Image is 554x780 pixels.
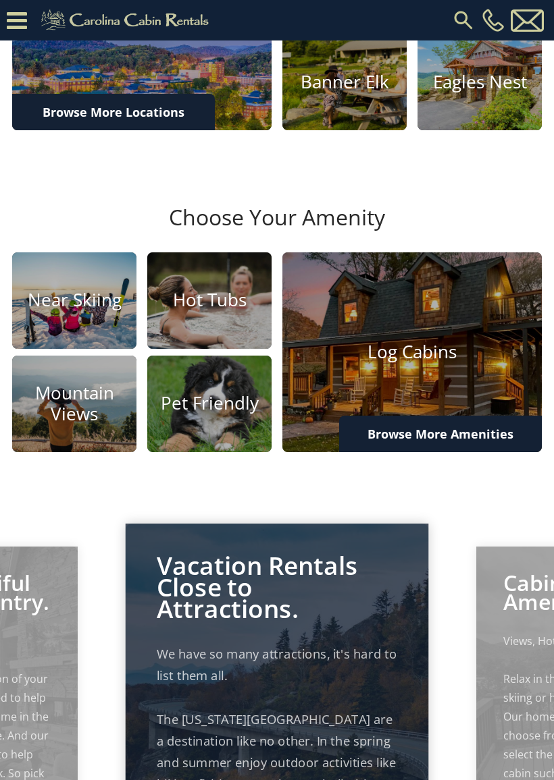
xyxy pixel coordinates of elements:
h4: Near Skiing [12,290,136,311]
img: Khaki-logo.png [34,7,220,34]
h4: Banner Elk [282,72,407,92]
h4: Log Cabins [282,341,542,362]
a: Hot Tubs [147,252,272,349]
a: Pet Friendly [147,356,272,452]
h4: Hot Tubs [147,290,272,311]
p: Vacation Rentals Close to Attractions. [157,555,398,620]
h3: Choose Your Amenity [10,204,544,252]
h4: Pet Friendly [147,393,272,414]
a: Mountain Views [12,356,136,452]
a: Log Cabins [282,252,542,452]
h4: Boone [12,20,272,41]
a: [PHONE_NUMBER] [479,9,507,32]
a: Browse More Locations [12,94,215,130]
h4: Mountain Views [12,383,136,424]
a: Banner Elk [282,34,407,130]
a: Browse More Amenities [339,416,542,452]
img: search-regular.svg [451,8,476,32]
h4: Eagles Nest [418,72,542,92]
a: Near Skiing [12,252,136,349]
a: Eagles Nest [418,34,542,130]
